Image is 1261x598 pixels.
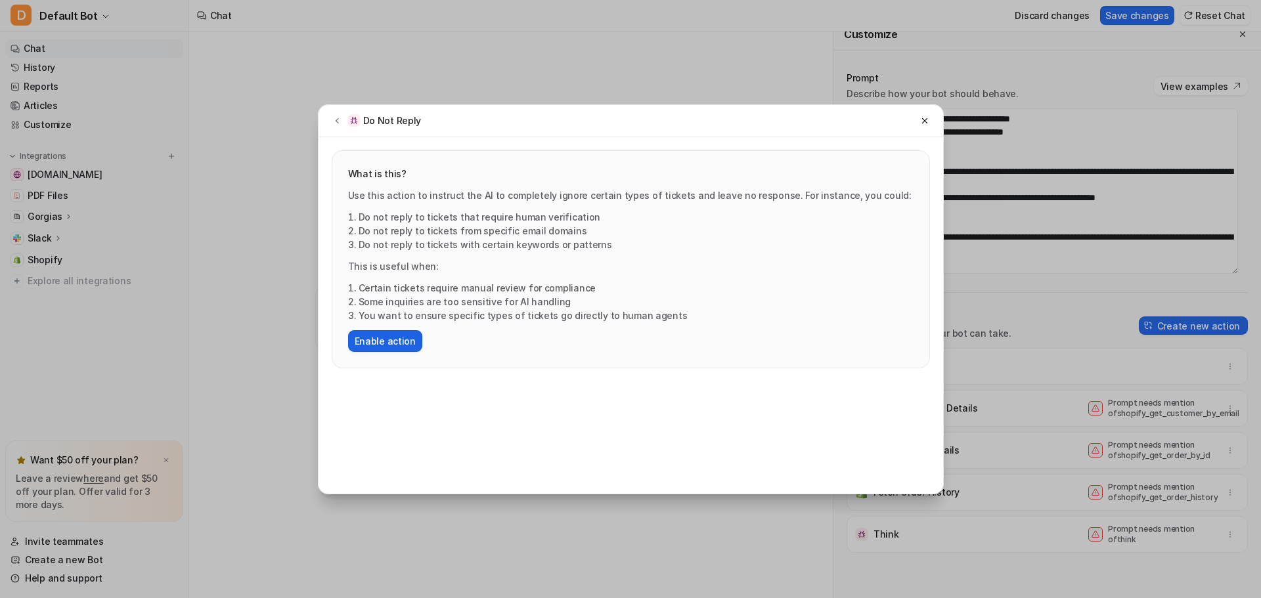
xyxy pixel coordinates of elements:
li: Do not reply to tickets that require human verification [359,210,914,224]
h2: Do Not Reply [363,114,422,127]
li: Certain tickets require manual review for compliance [359,281,914,295]
li: Some inquiries are too sensitive for AI handling [359,295,914,309]
button: Enable action [348,330,422,352]
img: chat [347,114,361,127]
li: You want to ensure specific types of tickets go directly to human agents [359,309,914,322]
p: Use this action to instruct the AI to completely ignore certain types of tickets and leave no res... [348,188,914,202]
h3: What is this? [348,167,914,181]
p: This is useful when: [348,259,914,273]
li: Do not reply to tickets from specific email domains [359,224,914,238]
li: Do not reply to tickets with certain keywords or patterns [359,238,914,251]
